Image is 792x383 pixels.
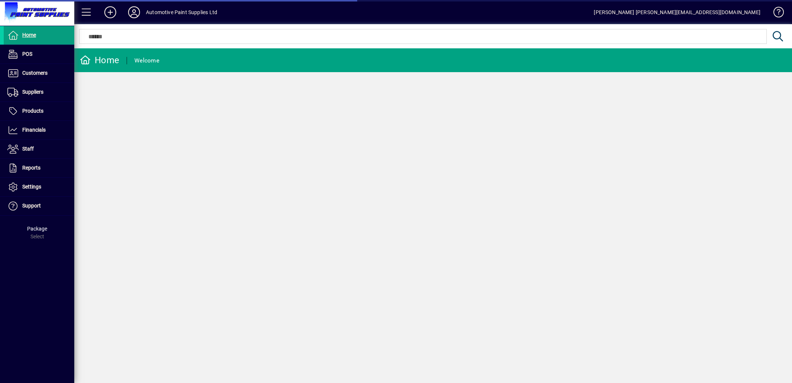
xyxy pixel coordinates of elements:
[22,108,43,114] span: Products
[22,51,32,57] span: POS
[22,89,43,95] span: Suppliers
[98,6,122,19] button: Add
[134,55,159,67] div: Welcome
[22,184,41,190] span: Settings
[594,6,760,18] div: [PERSON_NAME] [PERSON_NAME][EMAIL_ADDRESS][DOMAIN_NAME]
[4,140,74,158] a: Staff
[4,197,74,215] a: Support
[768,1,783,26] a: Knowledge Base
[4,45,74,64] a: POS
[4,64,74,83] a: Customers
[22,203,41,209] span: Support
[4,102,74,120] a: Products
[22,127,46,133] span: Financials
[80,54,119,66] div: Home
[4,178,74,196] a: Settings
[146,6,217,18] div: Automotive Paint Supplies Ltd
[4,121,74,139] a: Financials
[27,226,47,232] span: Package
[22,146,34,152] span: Staff
[4,159,74,177] a: Reports
[22,32,36,38] span: Home
[22,165,40,171] span: Reports
[122,6,146,19] button: Profile
[22,70,48,76] span: Customers
[4,83,74,102] a: Suppliers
